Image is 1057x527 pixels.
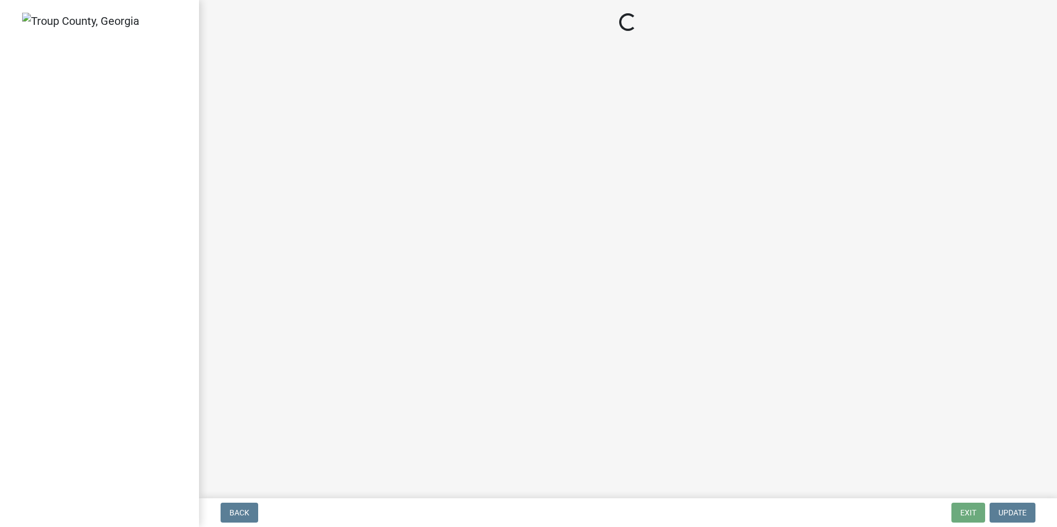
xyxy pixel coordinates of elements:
[990,503,1035,523] button: Update
[221,503,258,523] button: Back
[998,508,1027,517] span: Update
[229,508,249,517] span: Back
[22,13,139,29] img: Troup County, Georgia
[951,503,985,523] button: Exit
